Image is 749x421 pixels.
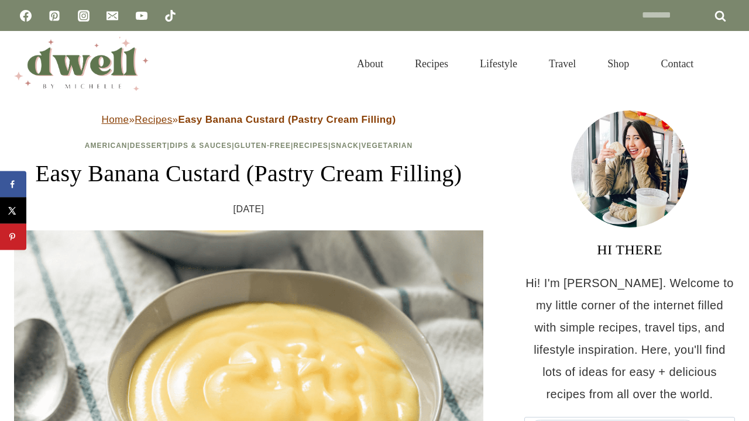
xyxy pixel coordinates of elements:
span: | | | | | | [85,142,413,150]
h1: Easy Banana Custard (Pastry Cream Filling) [14,156,483,191]
a: Gluten-Free [235,142,291,150]
a: Travel [533,43,592,84]
button: View Search Form [715,54,735,74]
time: [DATE] [233,201,264,218]
img: DWELL by michelle [14,37,149,91]
a: Instagram [72,4,95,27]
a: TikTok [159,4,182,27]
a: Recipes [293,142,328,150]
a: Contact [645,43,709,84]
strong: Easy Banana Custard (Pastry Cream Filling) [178,114,396,125]
a: YouTube [130,4,153,27]
a: Recipes [135,114,172,125]
a: Vegetarian [361,142,413,150]
span: » » [102,114,396,125]
a: Email [101,4,124,27]
a: Pinterest [43,4,66,27]
a: Facebook [14,4,37,27]
a: Dessert [130,142,167,150]
a: Lifestyle [464,43,533,84]
h3: HI THERE [524,239,735,260]
nav: Primary Navigation [341,43,709,84]
a: About [341,43,399,84]
a: Recipes [399,43,464,84]
a: Snack [331,142,359,150]
a: Dips & Sauces [170,142,232,150]
a: Shop [592,43,645,84]
a: Home [102,114,129,125]
p: Hi! I'm [PERSON_NAME]. Welcome to my little corner of the internet filled with simple recipes, tr... [524,272,735,405]
a: American [85,142,128,150]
